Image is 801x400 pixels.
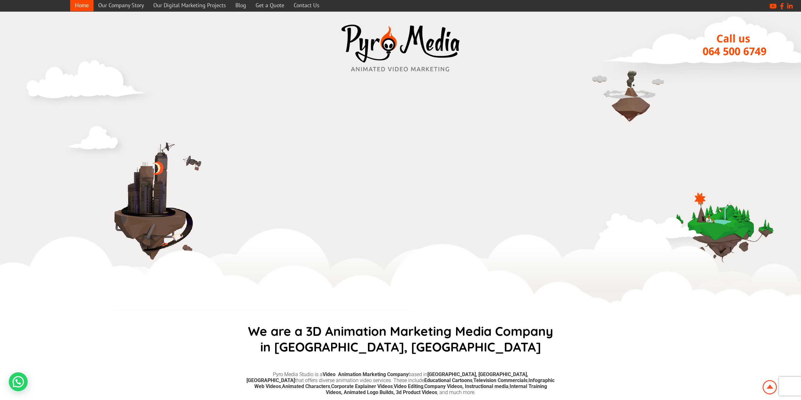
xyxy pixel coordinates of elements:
img: video marketing media company westville durban logo [338,21,464,76]
a: video marketing media company westville durban logo [338,21,464,77]
b: Internal Training Videos, Animated Logo Builds, 3d Product Videos [326,383,547,395]
h1: We are a 3D Animation Marketing Media Company in [GEOGRAPHIC_DATA], [GEOGRAPHIC_DATA] [243,323,558,355]
img: media company durban [589,56,668,134]
img: explainer videos durban [58,131,215,309]
img: video production [23,59,152,108]
img: explainer videos [597,210,708,249]
b: Company Videos, Instructional media [424,383,509,389]
b: Corporate Explainer Videos [331,383,393,389]
b: Television Commercials [473,377,527,383]
b: Infographic Web Videos [254,377,555,389]
b: Animated Characters [282,383,330,389]
strong: [GEOGRAPHIC_DATA], [GEOGRAPHIC_DATA], [GEOGRAPHIC_DATA] [246,371,528,383]
b: Video Editing [394,383,423,389]
img: video marketing company durban [668,169,778,279]
img: corporate videos [64,122,130,161]
p: Pyro Media Studio is a based in that offers diverse animation video services. These include , , ,... [246,371,555,395]
strong: Video Animation Marketing Company [323,371,409,377]
img: Animation Studio South Africa [761,379,778,396]
b: Educational Cartoons [424,377,472,383]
